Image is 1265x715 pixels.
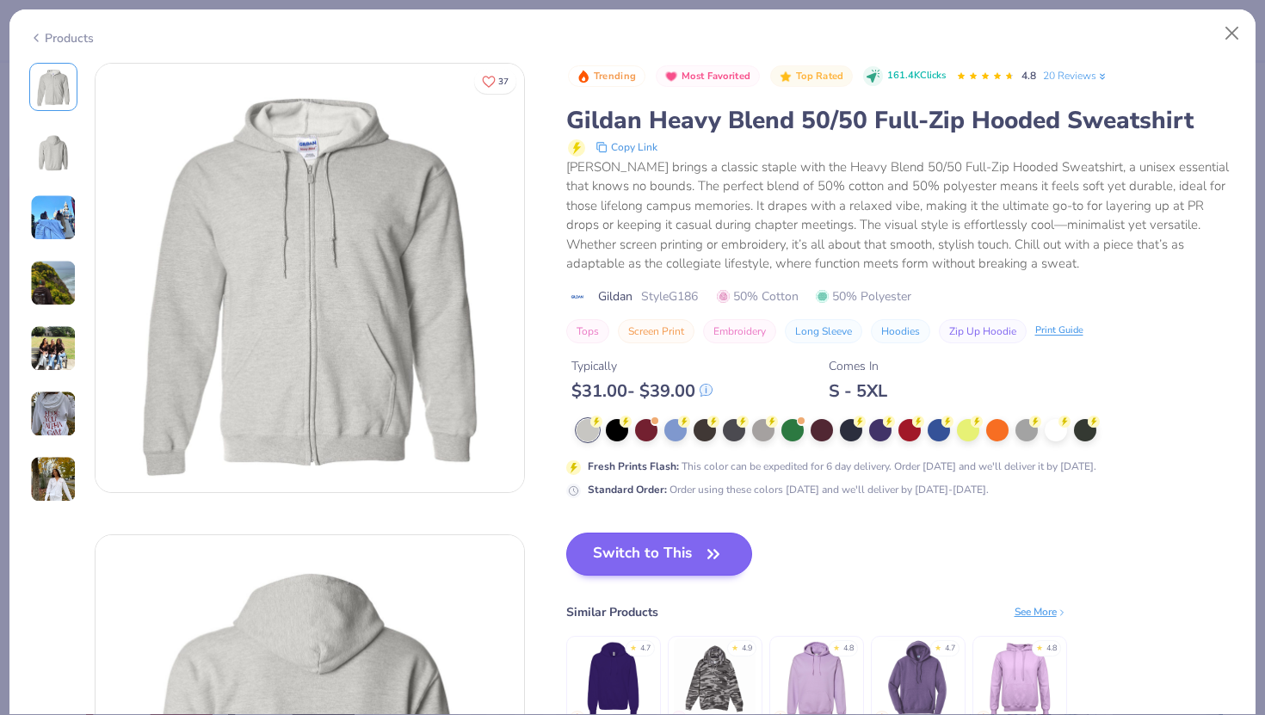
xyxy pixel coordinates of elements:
[566,603,658,621] div: Similar Products
[945,643,955,655] div: 4.7
[30,260,77,306] img: User generated content
[770,65,853,88] button: Badge Button
[871,319,930,343] button: Hoodies
[656,65,760,88] button: Badge Button
[717,287,799,305] span: 50% Cotton
[779,70,793,83] img: Top Rated sort
[598,287,632,305] span: Gildan
[796,71,844,81] span: Top Rated
[1036,643,1043,650] div: ★
[588,483,667,496] strong: Standard Order :
[816,287,911,305] span: 50% Polyester
[1015,604,1067,619] div: See More
[829,380,887,402] div: S - 5XL
[935,643,941,650] div: ★
[30,456,77,502] img: User generated content
[571,357,713,375] div: Typically
[1035,324,1083,338] div: Print Guide
[833,643,840,650] div: ★
[664,70,678,83] img: Most Favorited sort
[30,194,77,241] img: User generated content
[566,319,609,343] button: Tops
[566,533,753,576] button: Switch to This
[682,71,750,81] span: Most Favorited
[96,64,524,492] img: Front
[588,482,989,497] div: Order using these colors [DATE] and we'll deliver by [DATE]-[DATE].
[566,104,1237,137] div: Gildan Heavy Blend 50/50 Full-Zip Hooded Sweatshirt
[33,132,74,173] img: Back
[33,66,74,108] img: Front
[566,290,589,304] img: brand logo
[939,319,1027,343] button: Zip Up Hoodie
[703,319,776,343] button: Embroidery
[1043,68,1108,83] a: 20 Reviews
[641,287,698,305] span: Style G186
[588,459,1096,474] div: This color can be expedited for 6 day delivery. Order [DATE] and we'll deliver it by [DATE].
[785,319,862,343] button: Long Sleeve
[474,69,516,94] button: Like
[618,319,694,343] button: Screen Print
[568,65,645,88] button: Badge Button
[1046,643,1057,655] div: 4.8
[630,643,637,650] div: ★
[588,459,679,473] strong: Fresh Prints Flash :
[843,643,854,655] div: 4.8
[571,380,713,402] div: $ 31.00 - $ 39.00
[742,643,752,655] div: 4.9
[829,357,887,375] div: Comes In
[566,157,1237,274] div: [PERSON_NAME] brings a classic staple with the Heavy Blend 50/50 Full-Zip Hooded Sweatshirt, a un...
[590,137,663,157] button: copy to clipboard
[731,643,738,650] div: ★
[887,69,946,83] span: 161.4K Clicks
[1021,69,1036,83] span: 4.8
[577,70,590,83] img: Trending sort
[1216,17,1249,50] button: Close
[594,71,636,81] span: Trending
[30,391,77,437] img: User generated content
[29,29,94,47] div: Products
[498,77,509,86] span: 37
[956,63,1015,90] div: 4.8 Stars
[640,643,651,655] div: 4.7
[30,325,77,372] img: User generated content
